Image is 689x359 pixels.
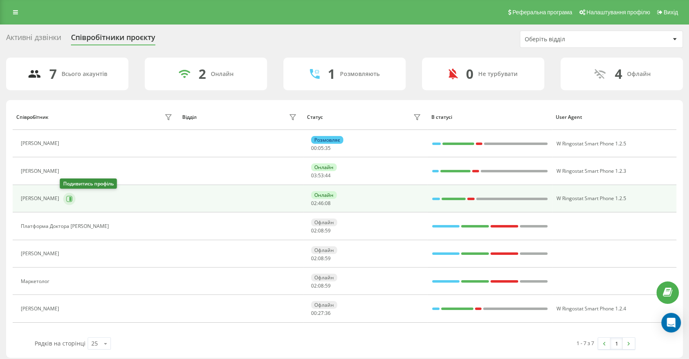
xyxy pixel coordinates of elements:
[307,114,323,120] div: Статус
[311,145,331,151] div: : :
[311,274,337,281] div: Офлайн
[311,200,317,207] span: 02
[311,282,317,289] span: 02
[311,219,337,226] div: Офлайн
[318,282,324,289] span: 08
[325,310,331,317] span: 36
[311,256,331,261] div: : :
[311,172,317,179] span: 03
[318,200,324,207] span: 46
[610,338,623,349] a: 1
[21,140,61,146] div: [PERSON_NAME]
[311,283,331,289] div: : :
[325,255,331,262] span: 59
[325,227,331,234] span: 59
[21,168,61,174] div: [PERSON_NAME]
[311,301,337,309] div: Офлайн
[325,145,331,152] span: 35
[311,136,343,144] div: Розмовляє
[512,9,572,16] span: Реферальна програма
[615,66,622,82] div: 4
[199,66,206,82] div: 2
[35,339,86,347] span: Рядків на сторінці
[328,66,335,82] div: 1
[525,36,622,43] div: Оберіть відділ
[556,305,626,312] span: W Ringostat Smart Phone 1.2.4
[71,33,155,46] div: Співробітники проєкту
[556,167,626,174] span: W Ringostat Smart Phone 1.2.3
[60,178,117,189] div: Подивитись профіль
[91,339,98,348] div: 25
[182,114,197,120] div: Відділ
[21,251,61,256] div: [PERSON_NAME]
[586,9,650,16] span: Налаштування профілю
[6,33,61,46] div: Активні дзвінки
[318,172,324,179] span: 53
[311,228,331,234] div: : :
[576,339,594,347] div: 1 - 7 з 7
[318,310,324,317] span: 27
[49,66,57,82] div: 7
[311,173,331,178] div: : :
[311,255,317,262] span: 02
[21,306,61,312] div: [PERSON_NAME]
[16,114,49,120] div: Співробітник
[466,66,473,82] div: 0
[318,145,324,152] span: 05
[21,279,51,284] div: Маркетолог
[311,246,337,254] div: Офлайн
[325,200,331,207] span: 08
[556,114,672,120] div: User Agent
[478,71,518,78] div: Не турбувати
[627,71,651,78] div: Офлайн
[556,195,626,202] span: W Ringostat Smart Phone 1.2.5
[325,282,331,289] span: 59
[211,71,234,78] div: Онлайн
[325,172,331,179] span: 44
[318,255,324,262] span: 08
[340,71,380,78] div: Розмовляють
[62,71,107,78] div: Всього акаунтів
[556,140,626,147] span: W Ringostat Smart Phone 1.2.5
[661,313,681,332] div: Open Intercom Messenger
[311,191,337,199] div: Онлайн
[21,196,61,201] div: [PERSON_NAME]
[311,310,317,317] span: 00
[664,9,678,16] span: Вихід
[311,163,337,171] div: Онлайн
[311,201,331,206] div: : :
[311,227,317,234] span: 02
[431,114,548,120] div: В статусі
[311,310,331,316] div: : :
[311,145,317,152] span: 00
[21,223,111,229] div: Платформа Доктора [PERSON_NAME]
[318,227,324,234] span: 08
